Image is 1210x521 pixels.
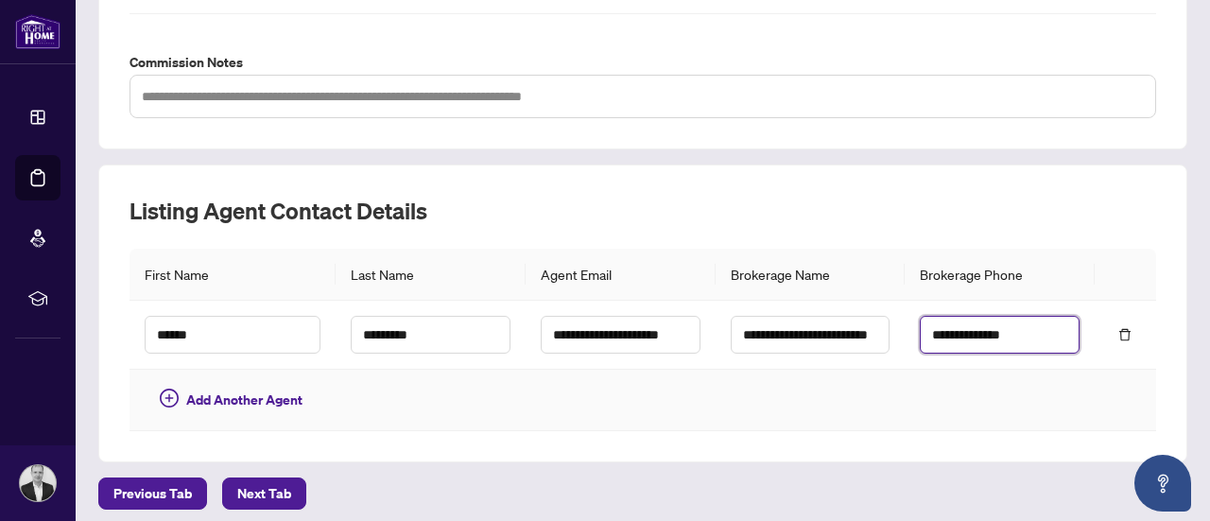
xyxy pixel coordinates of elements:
[113,478,192,509] span: Previous Tab
[1134,455,1191,512] button: Open asap
[237,478,291,509] span: Next Tab
[130,249,336,301] th: First Name
[130,196,1156,226] h2: Listing Agent Contact Details
[160,389,179,408] span: plus-circle
[15,14,60,49] img: logo
[20,465,56,501] img: Profile Icon
[905,249,1095,301] th: Brokerage Phone
[130,52,1156,73] label: Commission Notes
[222,478,306,510] button: Next Tab
[98,478,207,510] button: Previous Tab
[186,390,302,410] span: Add Another Agent
[1118,328,1132,341] span: delete
[336,249,526,301] th: Last Name
[526,249,716,301] th: Agent Email
[716,249,906,301] th: Brokerage Name
[145,385,318,415] button: Add Another Agent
